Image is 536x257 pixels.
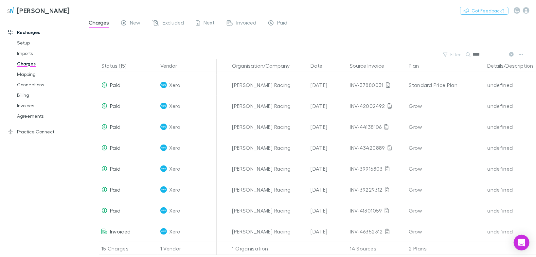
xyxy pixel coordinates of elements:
div: INV-46352312 [350,221,404,242]
button: Source Invoice [350,59,392,72]
button: Date [311,59,331,72]
img: Xero's Logo [160,103,167,109]
a: Setup [10,38,86,48]
span: Xero [170,137,180,158]
div: INV-39229312 [350,179,404,200]
div: [DATE] [308,75,348,95]
span: Charges [89,19,109,28]
span: Xero [170,179,180,200]
span: Paid [277,19,288,28]
span: Paid [110,165,120,172]
img: Xero's Logo [160,228,167,235]
div: INV-37880031 [350,75,404,95]
span: Paid [110,145,120,151]
span: Invoiced [110,228,131,234]
div: [PERSON_NAME] Racing [232,158,306,179]
a: Imports [10,48,86,59]
button: Organisation/Company [232,59,298,72]
div: 1 Organisation [230,242,308,255]
div: [PERSON_NAME] Racing [232,179,306,200]
img: Xero's Logo [160,124,167,130]
span: Excluded [163,19,184,28]
button: Got Feedback? [460,7,509,15]
span: Xero [170,116,180,137]
div: [DATE] [308,116,348,137]
div: [PERSON_NAME] Racing [232,116,306,137]
button: Vendor [160,59,185,72]
span: Paid [110,82,120,88]
div: [PERSON_NAME] Racing [232,221,306,242]
a: Billing [10,90,86,100]
a: Mapping [10,69,86,79]
img: Xero's Logo [160,165,167,172]
span: Next [204,19,215,28]
a: [PERSON_NAME] [3,3,74,18]
div: 14 Sources [348,242,406,255]
div: 1 Vendor [158,242,217,255]
span: Paid [110,103,120,109]
a: Charges [10,59,86,69]
div: Grow [409,116,482,137]
div: Grow [409,137,482,158]
div: [DATE] [308,200,348,221]
div: [PERSON_NAME] Racing [232,95,306,116]
span: Xero [170,95,180,116]
div: Grow [409,221,482,242]
img: Sinclair Wilson's Logo [7,7,14,14]
a: Recharges [1,27,86,38]
img: Xero's Logo [160,186,167,193]
a: Connections [10,79,86,90]
div: [DATE] [308,95,348,116]
span: Xero [170,200,180,221]
h3: [PERSON_NAME] [17,7,70,14]
span: New [130,19,141,28]
a: Invoices [10,100,86,111]
button: Filter [440,51,465,59]
div: Grow [409,95,482,116]
div: Open Intercom Messenger [514,235,529,250]
span: Paid [110,124,120,130]
span: Paid [110,186,120,193]
img: Xero's Logo [160,145,167,151]
div: [DATE] [308,221,348,242]
div: INV-39916803 [350,158,404,179]
div: INV-43420889 [350,137,404,158]
a: Agreements [10,111,86,121]
div: [DATE] [308,158,348,179]
button: Status (15) [101,59,134,72]
button: Plan [409,59,427,72]
span: Xero [170,158,180,179]
img: Xero's Logo [160,207,167,214]
div: [PERSON_NAME] Racing [232,75,306,95]
div: 2 Plans [406,242,485,255]
div: Grow [409,158,482,179]
div: INV-44138106 [350,116,404,137]
div: [PERSON_NAME] Racing [232,137,306,158]
div: 15 Charges [99,242,158,255]
div: Standard Price Plan [409,75,482,95]
div: [DATE] [308,137,348,158]
div: [PERSON_NAME] Racing [232,200,306,221]
div: INV-41301059 [350,200,404,221]
div: [DATE] [308,179,348,200]
div: Grow [409,179,482,200]
div: INV-42002492 [350,95,404,116]
span: Xero [170,221,180,242]
div: Grow [409,200,482,221]
span: Paid [110,207,120,214]
img: Xero's Logo [160,82,167,88]
span: Invoiced [237,19,257,28]
span: Xero [170,75,180,95]
a: Practice Connect [1,127,86,137]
